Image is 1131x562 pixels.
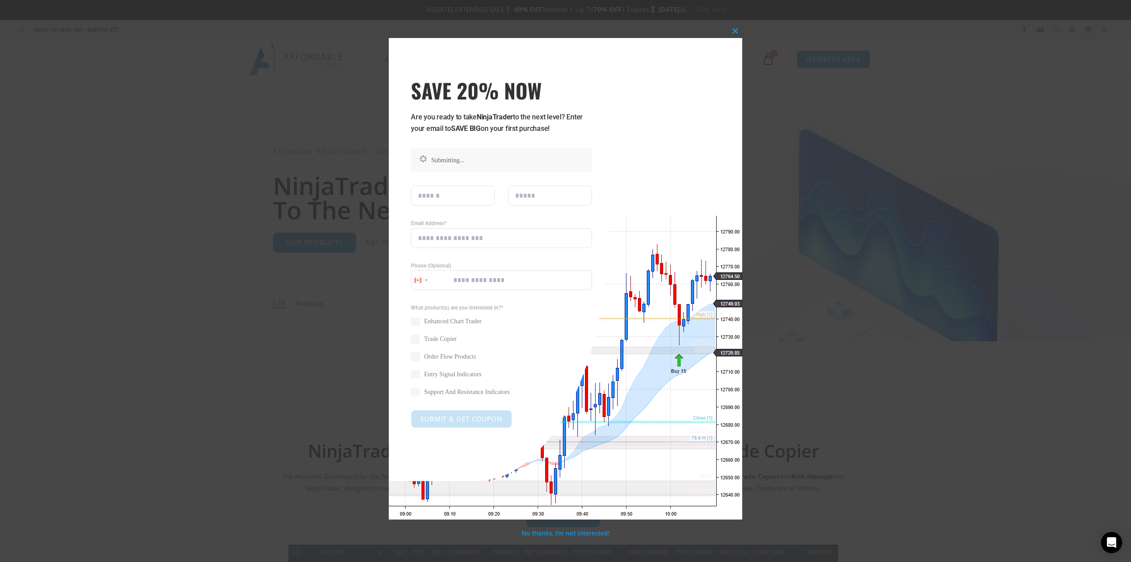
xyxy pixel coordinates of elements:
strong: SAVE BIG [451,124,481,133]
span: SAVE 20% NOW [411,78,592,103]
strong: NinjaTrader [477,113,513,121]
p: Are you ready to take to the next level? Enter your email to on your first purchase! [411,111,592,134]
div: Open Intercom Messenger [1101,532,1122,553]
a: No thanks, I’m not interested! [521,529,609,537]
p: Submitting... [431,154,588,166]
